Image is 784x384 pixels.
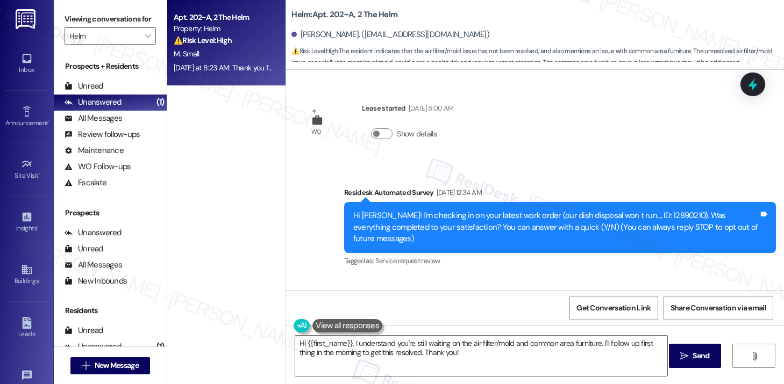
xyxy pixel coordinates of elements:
[65,243,103,255] div: Unread
[37,223,39,230] span: •
[5,208,48,237] a: Insights •
[174,35,232,45] strong: ⚠️ Risk Level: High
[5,155,48,184] a: Site Visit •
[680,352,688,360] i: 
[69,27,139,45] input: All communities
[576,302,651,314] span: Get Conversation Link
[750,352,758,360] i: 
[16,9,38,29] img: ResiDesk Logo
[65,145,124,156] div: Maintenance
[397,128,437,140] label: Show details
[82,361,90,370] i: 
[39,170,40,178] span: •
[174,12,273,23] div: Apt. 202~A, 2 The Helm
[65,259,122,271] div: All Messages
[65,161,131,172] div: WO Follow-ups
[65,325,103,336] div: Unread
[664,296,773,320] button: Share Conversation via email
[406,103,454,114] div: [DATE] 8:00 AM
[291,29,489,40] div: [PERSON_NAME]. ([EMAIL_ADDRESS][DOMAIN_NAME])
[5,314,48,343] a: Leads
[54,305,167,316] div: Residents
[70,357,150,374] button: New Message
[174,23,273,34] div: Property: Helm
[291,46,784,69] span: : The resident indicates that the air filter/mold issue has not been resolved, and also mentions ...
[344,187,776,202] div: Residesk Automated Survey
[375,256,440,265] span: Service request review
[353,210,759,244] div: Hi [PERSON_NAME]! I'm checking in on your latest work order (our dish disposal won t run..., ID: ...
[154,338,167,355] div: (1)
[5,49,48,78] a: Inbox
[48,118,49,125] span: •
[671,302,766,314] span: Share Conversation via email
[65,341,122,352] div: Unanswered
[5,260,48,289] a: Buildings
[65,177,106,189] div: Escalate
[174,49,199,59] span: M. Small
[693,350,709,361] span: Send
[54,61,167,72] div: Prospects + Residents
[54,207,167,219] div: Prospects
[145,32,151,40] i: 
[65,11,156,27] label: Viewing conversations for
[65,129,140,140] div: Review follow-ups
[434,187,482,198] div: [DATE] 12:34 AM
[344,253,776,269] div: Tagged as:
[65,81,103,92] div: Unread
[65,276,127,287] div: New Inbounds
[291,47,338,55] strong: ⚠️ Risk Level: High
[65,227,122,238] div: Unanswered
[311,126,322,137] div: WO
[291,9,397,20] b: Helm: Apt. 202~A, 2 The Helm
[295,336,667,376] textarea: Hi {{first_name}}, I understand you're still waiting on the air filter/mold and common area furni...
[569,296,658,320] button: Get Conversation Link
[95,360,139,371] span: New Message
[669,344,721,368] button: Send
[65,113,122,124] div: All Messages
[154,94,167,111] div: (1)
[362,103,453,118] div: Lease started
[65,97,122,108] div: Unanswered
